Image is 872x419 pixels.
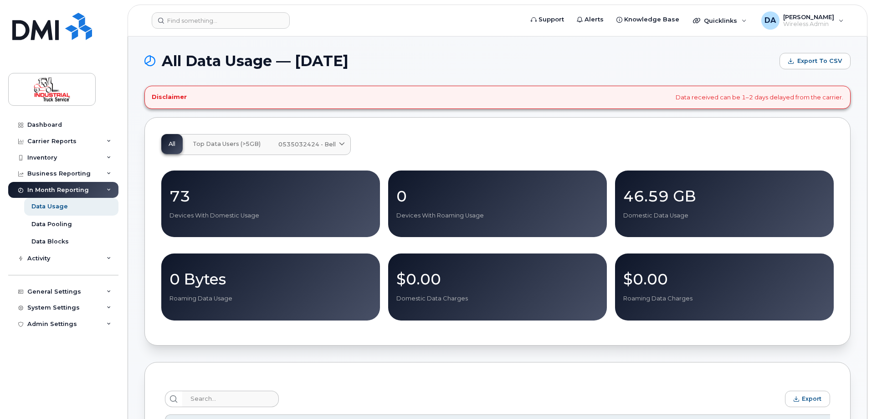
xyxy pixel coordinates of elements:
a: 0535032424 - Bell [271,134,350,155]
p: Devices With Roaming Usage [396,212,599,220]
p: Devices With Domestic Usage [169,212,372,220]
span: Top Data Users (>5GB) [193,140,261,148]
button: Export to CSV [780,53,851,69]
p: Roaming Data Usage [169,295,372,303]
p: Domestic Data Charges [396,295,599,303]
p: $0.00 [396,271,599,287]
span: Export [802,395,821,402]
p: 0 [396,188,599,204]
h4: Disclaimer [152,93,187,101]
p: 0 Bytes [169,271,372,287]
input: Search... [182,391,279,407]
span: 0535032424 - Bell [278,140,336,149]
p: 73 [169,188,372,204]
button: Export [785,391,830,407]
p: $0.00 [623,271,826,287]
div: Data received can be 1–2 days delayed from the carrier. [144,86,851,109]
span: Export to CSV [797,57,842,65]
span: All Data Usage — [DATE] [162,54,349,68]
p: 46.59 GB [623,188,826,204]
p: Domestic Data Usage [623,212,826,220]
p: Roaming Data Charges [623,295,826,303]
